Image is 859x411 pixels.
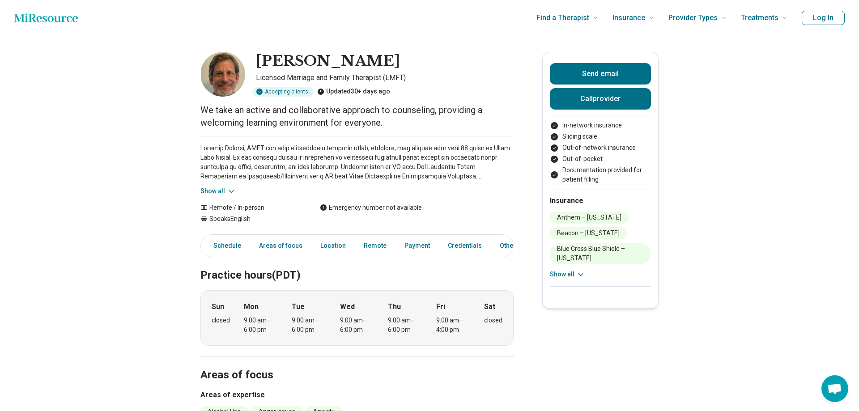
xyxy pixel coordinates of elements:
[494,237,527,255] a: Other
[550,227,627,239] li: Beacon – [US_STATE]
[200,144,514,181] p: Loremip Dolorsi, AMET con adip elitseddoeiu temporin utlab, etdolore, mag aliquae adm veni 88 qui...
[200,290,514,346] div: When does the program meet?
[550,212,629,224] li: Anthem – [US_STATE]
[252,87,314,97] div: Accepting clients
[317,87,390,97] div: Updated 30+ days ago
[320,203,422,212] div: Emergency number not available
[315,237,351,255] a: Location
[550,121,651,130] li: In-network insurance
[550,270,585,279] button: Show all
[340,316,374,335] div: 9:00 am – 6:00 pm
[200,186,236,196] button: Show all
[358,237,392,255] a: Remote
[200,52,245,97] img: Charles Wilkins, Licensed Marriage and Family Therapist (LMFT)
[256,72,514,83] p: Licensed Marriage and Family Therapist (LMFT)
[254,237,308,255] a: Areas of focus
[668,12,718,24] span: Provider Types
[212,301,224,312] strong: Sun
[802,11,845,25] button: Log In
[200,390,514,400] h3: Areas of expertise
[484,316,502,325] div: closed
[203,237,247,255] a: Schedule
[388,316,422,335] div: 9:00 am – 6:00 pm
[550,132,651,141] li: Sliding scale
[536,12,589,24] span: Find a Therapist
[388,301,401,312] strong: Thu
[14,9,78,27] a: Home page
[212,316,230,325] div: closed
[200,203,302,212] div: Remote / In-person
[399,237,435,255] a: Payment
[200,346,514,383] h2: Areas of focus
[484,301,495,312] strong: Sat
[550,63,651,85] button: Send email
[292,316,326,335] div: 9:00 am – 6:00 pm
[200,246,514,283] h2: Practice hours (PDT)
[741,12,778,24] span: Treatments
[436,316,471,335] div: 9:00 am – 4:00 pm
[200,214,302,224] div: Speaks English
[550,243,651,264] li: Blue Cross Blue Shield – [US_STATE]
[550,121,651,184] ul: Payment options
[200,104,514,129] p: We take an active and collaborative approach to counseling, providing a welcoming learning enviro...
[821,375,848,402] div: Open chat
[244,301,259,312] strong: Mon
[436,301,445,312] strong: Fri
[244,316,278,335] div: 9:00 am – 6:00 pm
[256,52,400,71] h1: [PERSON_NAME]
[550,154,651,164] li: Out-of-pocket
[550,143,651,153] li: Out-of-network insurance
[340,301,355,312] strong: Wed
[550,88,651,110] button: Callprovider
[612,12,645,24] span: Insurance
[442,237,487,255] a: Credentials
[550,165,651,184] li: Documentation provided for patient filling
[550,195,651,206] h2: Insurance
[292,301,305,312] strong: Tue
